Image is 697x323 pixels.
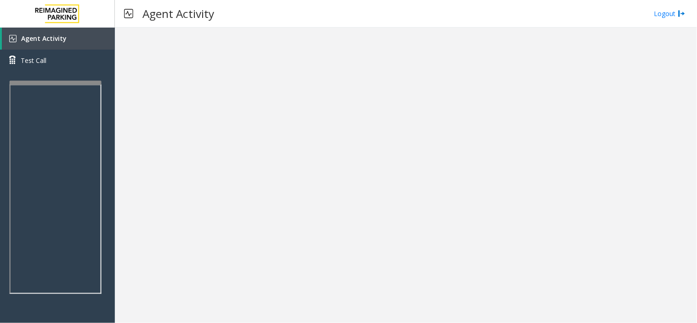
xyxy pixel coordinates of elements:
span: Agent Activity [21,34,67,43]
a: Agent Activity [2,28,115,50]
h3: Agent Activity [138,2,219,25]
img: 'icon' [9,35,17,42]
img: logout [678,9,686,18]
span: Test Call [21,56,46,65]
img: pageIcon [124,2,133,25]
a: Logout [654,9,686,18]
